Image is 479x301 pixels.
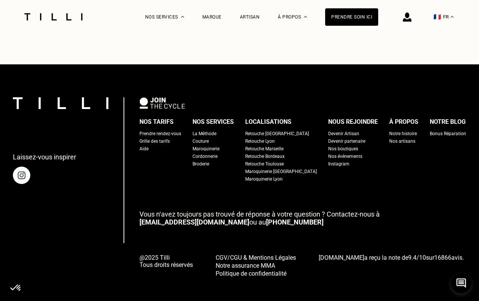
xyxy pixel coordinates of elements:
[389,116,418,128] div: À propos
[139,116,174,128] div: Nos tarifs
[193,116,234,128] div: Nos services
[245,116,291,128] div: Localisations
[139,137,170,145] a: Grille des tarifs
[245,130,309,137] a: Retouche [GEOGRAPHIC_DATA]
[408,254,426,261] span: /
[245,160,284,168] a: Retouche Toulouse
[419,254,426,261] span: 10
[245,137,275,145] a: Retouche Lyon
[193,160,209,168] a: Broderie
[245,175,283,183] a: Maroquinerie Lyon
[216,269,296,277] a: Politique de confidentialité
[245,153,285,160] a: Retouche Bordeaux
[216,254,296,261] span: CGV/CGU & Mentions Légales
[139,261,193,268] span: Tous droits réservés
[216,270,286,277] span: Politique de confidentialité
[245,168,317,175] a: Maroquinerie [GEOGRAPHIC_DATA]
[193,137,209,145] a: Couture
[319,254,364,261] span: [DOMAIN_NAME]
[13,153,76,161] p: Laissez-vous inspirer
[328,130,359,137] a: Devenir Artisan
[22,13,85,20] img: Logo du service de couturière Tilli
[216,261,296,269] a: Notre assurance MMA
[304,16,307,18] img: Menu déroulant à propos
[434,254,451,261] span: 16866
[328,160,349,168] a: Instagram
[216,253,296,261] a: CGV/CGU & Mentions Légales
[328,137,365,145] a: Devenir partenaire
[139,97,185,109] img: logo Join The Cycle
[193,130,216,137] a: La Méthode
[13,167,30,184] img: page instagram de Tilli une retoucherie à domicile
[430,116,466,128] div: Notre blog
[328,145,358,153] a: Nos boutiques
[139,210,380,218] span: Vous n‘avez toujours pas trouvé de réponse à votre question ? Contactez-nous à
[434,13,441,20] span: 🇫🇷
[139,145,149,153] a: Aide
[139,254,193,261] span: @2025 Tilli
[193,145,219,153] a: Maroquinerie
[430,130,466,137] a: Bonus Réparation
[216,262,275,269] span: Notre assurance MMA
[328,153,362,160] a: Nos événements
[325,8,378,26] a: Prendre soin ici
[139,130,181,137] a: Prendre rendez-vous
[13,97,108,109] img: logo Tilli
[319,254,464,261] span: a reçu la note de sur avis.
[403,12,412,22] img: icône connexion
[389,130,417,137] a: Notre histoire
[181,16,184,18] img: Menu déroulant
[408,254,416,261] span: 9.4
[245,145,283,153] a: Retouche Marseille
[266,218,324,226] a: [PHONE_NUMBER]
[139,218,249,226] a: [EMAIL_ADDRESS][DOMAIN_NAME]
[328,116,378,128] div: Nous rejoindre
[139,210,466,226] p: ou au
[389,137,415,145] a: Nos artisans
[193,153,218,160] a: Cordonnerie
[240,14,260,20] a: Artisan
[202,14,222,20] a: Marque
[451,16,454,18] img: menu déroulant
